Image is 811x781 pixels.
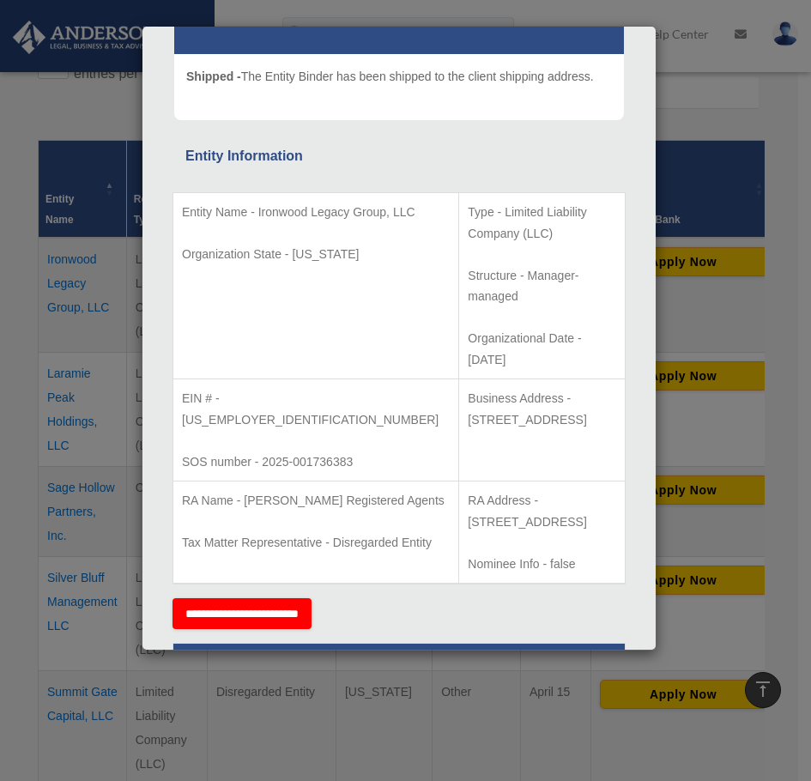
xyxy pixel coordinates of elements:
p: Structure - Manager-managed [468,265,616,307]
p: Entity Name - Ironwood Legacy Group, LLC [182,202,450,223]
div: Entity Information [185,144,613,168]
p: Type - Limited Liability Company (LLC) [468,202,616,244]
span: Shipped - [186,70,241,83]
p: RA Name - [PERSON_NAME] Registered Agents [182,490,450,512]
p: EIN # - [US_EMPLOYER_IDENTIFICATION_NUMBER] [182,388,450,430]
p: Nominee Info - false [468,554,616,575]
p: Organization State - [US_STATE] [182,244,450,265]
p: RA Address - [STREET_ADDRESS] [468,490,616,532]
p: SOS number - 2025-001736383 [182,451,450,473]
p: The Entity Binder has been shipped to the client shipping address. [186,66,594,88]
p: Organizational Date - [DATE] [468,328,616,370]
p: Tax Matter Representative - Disregarded Entity [182,532,450,554]
p: Business Address - [STREET_ADDRESS] [468,388,616,430]
th: Tax Information [173,644,626,686]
